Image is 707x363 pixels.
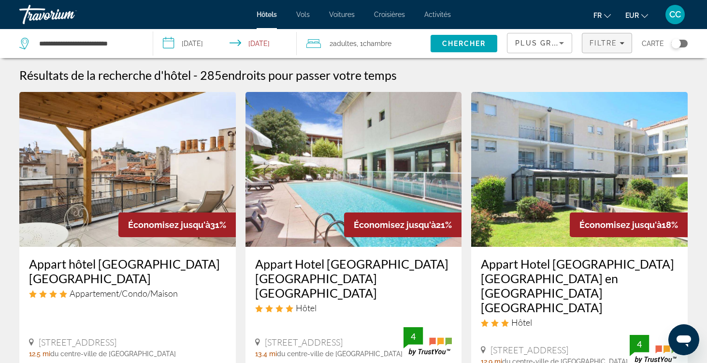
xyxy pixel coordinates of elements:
div: 4 [404,331,423,342]
span: [STREET_ADDRESS] [491,345,568,355]
span: CC [669,10,681,19]
div: 18% [570,212,688,237]
span: Économisez jusqu'à [128,220,210,230]
a: Hôtels [257,11,277,18]
a: Activités [424,11,451,18]
div: 4 star Apartment [29,288,226,299]
span: Hôtel [511,317,532,328]
span: [STREET_ADDRESS] [39,337,116,348]
span: Adultes [333,40,357,47]
button: Change language [593,8,611,22]
span: Filtre [590,39,617,47]
span: Économisez jusqu'à [354,220,436,230]
button: Search [431,35,497,52]
button: Select check in and out date [153,29,297,58]
div: 21% [344,212,462,237]
div: 4 [630,338,649,350]
mat-select: Sort by [515,37,564,49]
a: Travorium [19,2,116,27]
span: fr [593,12,602,19]
span: du centre-ville de [GEOGRAPHIC_DATA] [277,350,403,358]
span: - [193,68,198,82]
span: Plus grandes économies [515,39,631,47]
a: Appart hôtel [GEOGRAPHIC_DATA] [GEOGRAPHIC_DATA] [29,257,226,286]
button: Travelers: 2 adults, 0 children [297,29,431,58]
div: 31% [118,212,236,237]
button: Change currency [625,8,648,22]
div: 4 star Hotel [255,302,452,313]
span: EUR [625,12,639,19]
span: 13.4 mi [255,350,277,358]
a: Croisières [374,11,405,18]
span: Chambre [363,40,391,47]
a: Voitures [329,11,355,18]
a: Vols [296,11,310,18]
img: TrustYou guest rating badge [404,327,452,356]
a: Appart Hotel [GEOGRAPHIC_DATA] [GEOGRAPHIC_DATA] [GEOGRAPHIC_DATA] [255,257,452,300]
button: Toggle map [664,39,688,48]
span: du centre-ville de [GEOGRAPHIC_DATA] [50,350,176,358]
div: 3 star Hotel [481,317,678,328]
span: 2 [330,37,357,50]
span: [STREET_ADDRESS] [265,337,343,348]
span: Carte [642,37,664,50]
img: Appart Hotel Odalys City Aix en Provence Les Floridianes [245,92,462,247]
span: Hôtel [296,302,317,313]
span: , 1 [357,37,391,50]
img: Appart Hotel Odalys City Aix en Provence Le Clos de la Chartreuse [471,92,688,247]
span: 12.5 mi [29,350,50,358]
span: Appartement/Condo/Maison [70,288,178,299]
iframe: Bouton de lancement de la fenêtre de messagerie [668,324,699,355]
button: Filters [582,33,632,53]
button: User Menu [663,4,688,25]
span: endroits pour passer votre temps [222,68,397,82]
img: Appart hôtel Maison Montgrand Vieux Port [19,92,236,247]
a: Appart Hotel [GEOGRAPHIC_DATA] [GEOGRAPHIC_DATA] en [GEOGRAPHIC_DATA] [GEOGRAPHIC_DATA] [481,257,678,315]
span: Chercher [442,40,486,47]
h1: Résultats de la recherche d'hôtel [19,68,191,82]
h2: 285 [200,68,397,82]
span: Économisez jusqu'à [579,220,662,230]
input: Search hotel destination [38,36,138,51]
